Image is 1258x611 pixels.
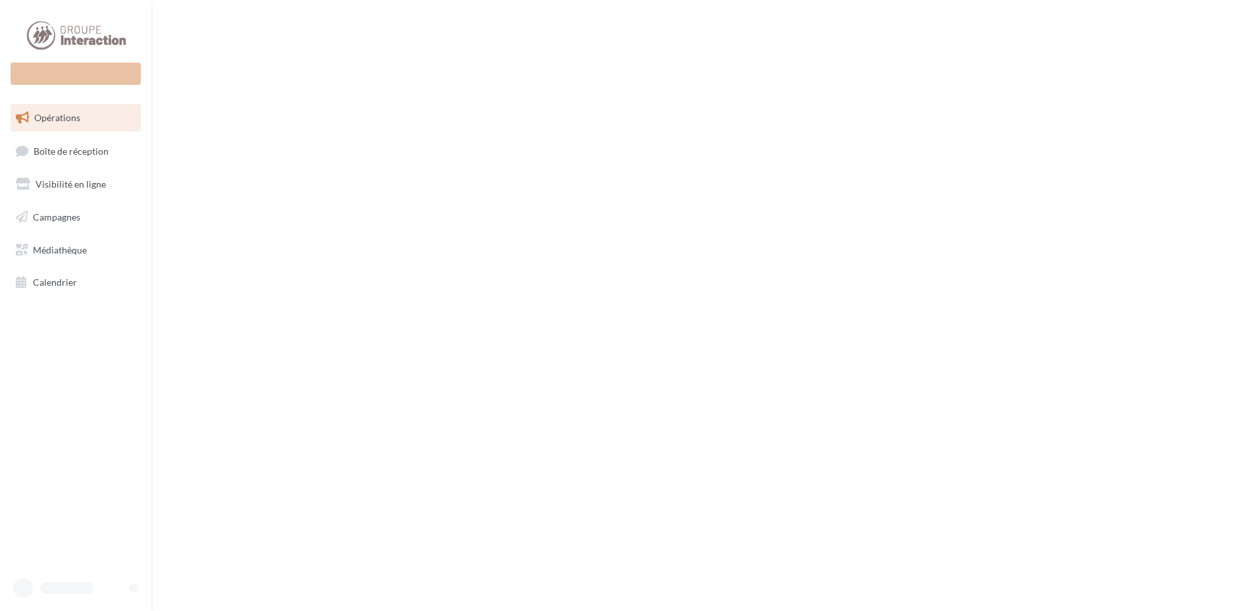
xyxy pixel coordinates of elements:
[8,137,143,165] a: Boîte de réception
[11,63,141,85] div: Nouvelle campagne
[33,211,80,223] span: Campagnes
[36,178,106,190] span: Visibilité en ligne
[8,171,143,198] a: Visibilité en ligne
[33,244,87,255] span: Médiathèque
[34,112,80,123] span: Opérations
[8,104,143,132] a: Opérations
[8,236,143,264] a: Médiathèque
[8,269,143,296] a: Calendrier
[34,145,109,156] span: Boîte de réception
[8,203,143,231] a: Campagnes
[33,277,77,288] span: Calendrier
